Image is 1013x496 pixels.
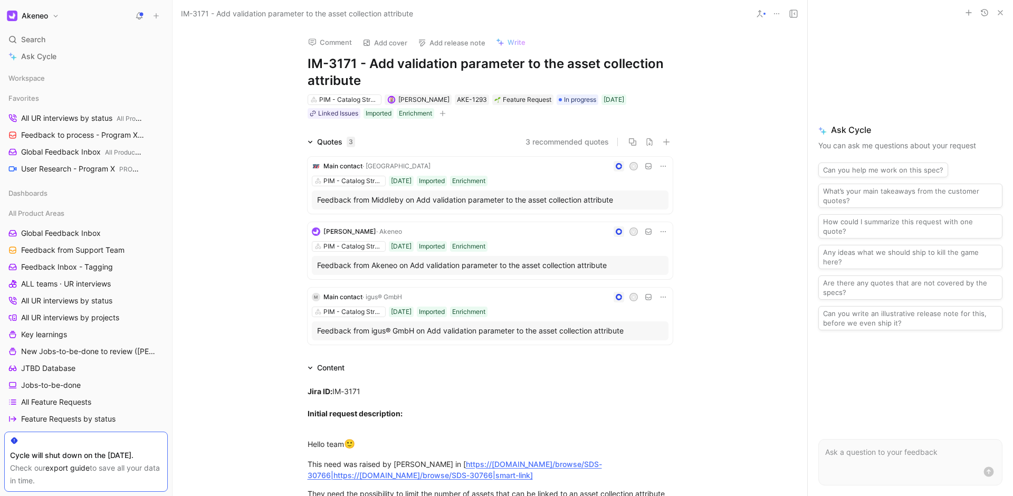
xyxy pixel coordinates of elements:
div: This need was raised by [PERSON_NAME] in [ [308,459,673,481]
img: logo [312,162,320,170]
div: PIM - Catalog Structure [323,241,383,252]
div: Enrichment [452,241,485,252]
div: Workspace [4,70,168,86]
span: Favorites [8,93,39,103]
div: Hello team [308,437,673,451]
a: All UR interviews by statusAll Product Areas [4,110,168,126]
span: JTBD Database [21,363,75,374]
div: V [630,228,637,235]
span: Main contact [323,293,362,301]
div: 🌱Feature Request [492,94,553,105]
a: Feature Requests by status [4,411,168,427]
span: Search [21,33,45,46]
div: Quotes [317,136,355,148]
span: PROGRAM X [119,165,157,173]
div: M [312,293,320,301]
span: All Product Areas [117,115,167,122]
div: Imported [419,241,445,252]
button: Comment [303,35,357,50]
button: Can you write an illustrative release note for this, before we even ship it? [818,306,1002,330]
span: Key learnings [21,329,67,340]
div: Cycle will shut down on the [DATE]. [10,449,162,462]
img: 🌱 [494,97,501,103]
button: Add release note [413,35,490,50]
span: All UR interviews by projects [21,312,119,323]
h1: Akeneo [22,11,48,21]
div: [DATE] [391,307,412,317]
div: PIM - Catalog Structure [323,176,383,186]
span: · igus® GmbH [362,293,402,301]
div: Content [317,361,345,374]
span: Feature Requests by feature [21,431,119,441]
span: Feedback from Support Team [21,245,125,255]
div: Search [4,32,168,47]
div: [DATE] [391,241,412,252]
span: User Research - Program X [21,164,143,175]
div: 3 [347,137,355,147]
a: ALL teams · UR interviews [4,276,168,292]
button: Write [491,35,530,50]
span: [PERSON_NAME] [398,96,450,103]
div: Dashboards [4,185,168,204]
div: Enrichment [452,176,485,186]
div: Feature Request [494,94,551,105]
a: Global Feedback InboxAll Product Areas [4,144,168,160]
button: Are there any quotes that are not covered by the specs? [818,275,1002,300]
button: What’s your main takeaways from the customer quotes? [818,184,1002,208]
img: Akeneo [7,11,17,21]
div: Feedback from Akeneo on Add validation parameter to the asset collection attribute [317,259,663,272]
span: IM-3171 - Add validation parameter to the asset collection attribute [181,7,413,20]
span: All Product Areas [8,208,64,218]
button: Can you help me work on this spec? [818,163,948,177]
span: 🙂 [344,438,355,449]
span: Jobs-to-be-done [21,380,81,390]
a: export guide [45,463,90,472]
a: All UR interviews by projects [4,310,168,326]
div: In progress [557,94,598,105]
a: Feedback to process - Program XPROGRAM X [4,127,168,143]
div: All Product AreasGlobal Feedback InboxFeedback from Support TeamFeedback Inbox - TaggingALL teams... [4,205,168,444]
a: Key learnings [4,327,168,342]
span: Dashboards [8,188,47,198]
div: K [630,294,637,301]
div: Quotes3 [303,136,359,148]
div: IM-3171 [308,386,673,430]
h1: IM-3171 - Add validation parameter to the asset collection attribute [308,55,673,89]
span: All UR interviews by status [21,295,112,306]
div: Enrichment [399,108,432,119]
button: 3 recommended quotes [525,136,609,148]
img: avatar [388,97,394,103]
span: All UR interviews by status [21,113,144,124]
span: Feature Requests by status [21,414,116,424]
span: All Feature Requests [21,397,91,407]
a: Ask Cycle [4,49,168,64]
div: Imported [366,108,391,119]
div: Content [303,361,349,374]
div: Favorites [4,90,168,106]
div: All Product Areas [4,205,168,221]
span: [PERSON_NAME] [323,227,376,235]
a: https://[DOMAIN_NAME]/browse/SDS-30766|https://[DOMAIN_NAME]/browse/SDS-30766|smart-link] [308,460,602,480]
div: Imported [419,176,445,186]
div: K [630,163,637,170]
div: PIM - Catalog Structure [323,307,383,317]
div: Feedback from igus® GmbH on Add validation parameter to the asset collection attribute [317,325,663,337]
span: · Akeneo [376,227,402,235]
div: PIM - Catalog Structure [319,94,378,105]
div: [DATE] [604,94,624,105]
img: logo [312,227,320,236]
div: Linked Issues [318,108,358,119]
div: Enrichment [452,307,485,317]
span: Ask Cycle [21,50,56,63]
div: [DATE] [391,176,412,186]
button: How could I summarize this request with one quote? [818,214,1002,239]
span: ALL teams · UR interviews [21,279,111,289]
button: AkeneoAkeneo [4,8,62,23]
span: Global Feedback Inbox [21,147,142,158]
strong: Initial request description: [308,409,403,418]
span: Workspace [8,73,45,83]
a: New Jobs-to-be-done to review ([PERSON_NAME]) [4,344,168,359]
div: Imported [419,307,445,317]
span: · [GEOGRAPHIC_DATA] [362,162,431,170]
div: Dashboards [4,185,168,201]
